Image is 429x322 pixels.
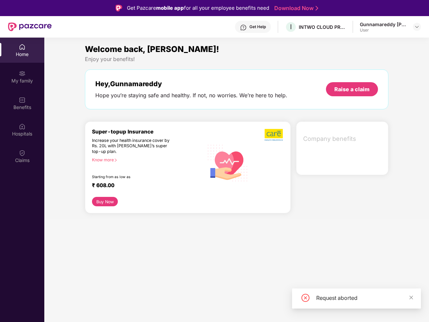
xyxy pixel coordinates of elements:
[95,80,287,88] div: Hey, Gunnamareddy
[360,21,407,28] div: Gunnamareddy [PERSON_NAME]
[414,24,420,30] img: svg+xml;base64,PHN2ZyBpZD0iRHJvcGRvd24tMzJ4MzIiIHhtbG5zPSJodHRwOi8vd3d3LnczLm9yZy8yMDAwL3N2ZyIgd2...
[92,128,204,135] div: Super-topup Insurance
[299,24,346,30] div: INTWO CLOUD PRIVATE LIMITED
[19,150,26,156] img: svg+xml;base64,PHN2ZyBpZD0iQ2xhaW0iIHhtbG5zPSJodHRwOi8vd3d3LnczLm9yZy8yMDAwL3N2ZyIgd2lkdGg9IjIwIi...
[316,294,413,302] div: Request aborted
[299,130,388,148] div: Company benefits
[19,97,26,103] img: svg+xml;base64,PHN2ZyBpZD0iQmVuZWZpdHMiIHhtbG5zPSJodHRwOi8vd3d3LnczLm9yZy8yMDAwL3N2ZyIgd2lkdGg9Ij...
[290,23,292,31] span: I
[265,128,284,141] img: b5dec4f62d2307b9de63beb79f102df3.png
[19,123,26,130] img: svg+xml;base64,PHN2ZyBpZD0iSG9zcGl0YWxzIiB4bWxucz0iaHR0cDovL3d3dy53My5vcmcvMjAwMC9zdmciIHdpZHRoPS...
[85,44,219,54] span: Welcome back, [PERSON_NAME]!
[92,197,118,206] button: Buy Now
[240,24,247,31] img: svg+xml;base64,PHN2ZyBpZD0iSGVscC0zMngzMiIgeG1sbnM9Imh0dHA6Ly93d3cudzMub3JnLzIwMDAvc3ZnIiB3aWR0aD...
[8,22,52,31] img: New Pazcare Logo
[156,5,184,11] strong: mobile app
[249,24,266,30] div: Get Help
[334,86,370,93] div: Raise a claim
[115,5,122,11] img: Logo
[92,138,175,155] div: Increase your health insurance cover by Rs. 20L with [PERSON_NAME]’s super top-up plan.
[301,294,309,302] span: close-circle
[409,295,414,300] span: close
[114,158,117,162] span: right
[85,56,388,63] div: Enjoy your benefits!
[19,44,26,50] img: svg+xml;base64,PHN2ZyBpZD0iSG9tZSIgeG1sbnM9Imh0dHA6Ly93d3cudzMub3JnLzIwMDAvc3ZnIiB3aWR0aD0iMjAiIG...
[127,4,269,12] div: Get Pazcare for all your employee benefits need
[95,92,287,99] div: Hope you’re staying safe and healthy. If not, no worries. We’re here to help.
[316,5,318,12] img: Stroke
[204,138,252,187] img: svg+xml;base64,PHN2ZyB4bWxucz0iaHR0cDovL3d3dy53My5vcmcvMjAwMC9zdmciIHhtbG5zOnhsaW5rPSJodHRwOi8vd3...
[92,175,175,179] div: Starting from as low as
[92,157,200,162] div: Know more
[274,5,316,12] a: Download Now
[92,182,197,190] div: ₹ 608.00
[303,134,383,144] span: Company benefits
[19,70,26,77] img: svg+xml;base64,PHN2ZyB3aWR0aD0iMjAiIGhlaWdodD0iMjAiIHZpZXdCb3g9IjAgMCAyMCAyMCIgZmlsbD0ibm9uZSIgeG...
[360,28,407,33] div: User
